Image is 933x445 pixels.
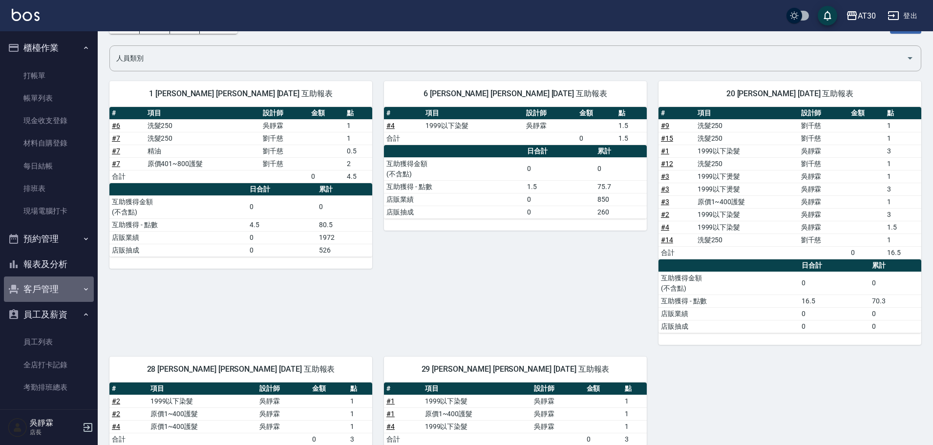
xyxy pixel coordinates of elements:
[112,122,120,129] a: #6
[869,259,921,272] th: 累計
[622,395,647,407] td: 1
[112,160,120,168] a: #7
[348,382,372,395] th: 點
[661,223,669,231] a: #4
[396,89,635,99] span: 6 [PERSON_NAME] [PERSON_NAME] [DATE] 互助報表
[902,50,918,66] button: Open
[317,231,372,244] td: 1972
[384,145,647,219] table: a dense table
[885,221,921,233] td: 1.5
[257,420,310,433] td: 吳靜霖
[799,295,869,307] td: 16.5
[670,89,910,99] span: 20 [PERSON_NAME] [DATE] 互助報表
[396,364,635,374] span: 29 [PERSON_NAME] [PERSON_NAME] [DATE] 互助報表
[884,7,921,25] button: 登出
[112,134,120,142] a: #7
[869,295,921,307] td: 70.3
[148,395,257,407] td: 1999以下染髮
[114,50,902,67] input: 人員名稱
[577,107,616,120] th: 金額
[531,382,584,395] th: 設計師
[869,272,921,295] td: 0
[148,382,257,395] th: 項目
[109,170,145,183] td: 合計
[4,109,94,132] a: 現金收支登錄
[109,382,148,395] th: #
[848,107,885,120] th: 金額
[695,221,799,233] td: 1999以下染髮
[344,170,372,183] td: 4.5
[109,183,372,257] table: a dense table
[799,221,848,233] td: 吳靜霖
[4,331,94,353] a: 員工列表
[695,195,799,208] td: 原價1~400護髮
[869,320,921,333] td: 0
[858,10,876,22] div: AT30
[148,420,257,433] td: 原價1~400護髮
[885,170,921,183] td: 1
[260,145,309,157] td: 劉千慈
[885,132,921,145] td: 1
[344,119,372,132] td: 1
[260,157,309,170] td: 劉千慈
[4,35,94,61] button: 櫃檯作業
[384,157,525,180] td: 互助獲得金額 (不含點)
[247,231,316,244] td: 0
[524,119,577,132] td: 吳靜霖
[310,382,348,395] th: 金額
[344,107,372,120] th: 點
[661,122,669,129] a: #9
[818,6,837,25] button: save
[121,89,360,99] span: 1 [PERSON_NAME] [PERSON_NAME] [DATE] 互助報表
[525,145,595,158] th: 日合計
[8,418,27,437] img: Person
[112,410,120,418] a: #2
[695,132,799,145] td: 洗髮250
[386,423,395,430] a: #4
[661,160,673,168] a: #12
[695,183,799,195] td: 1999以下燙髮
[386,397,395,405] a: #1
[661,185,669,193] a: #3
[386,122,395,129] a: #4
[348,407,372,420] td: 1
[595,145,647,158] th: 累計
[386,410,395,418] a: #1
[661,236,673,244] a: #14
[525,157,595,180] td: 0
[384,180,525,193] td: 互助獲得 - 點數
[885,145,921,157] td: 3
[384,132,423,145] td: 合計
[260,119,309,132] td: 吳靜霖
[4,200,94,222] a: 現場電腦打卡
[658,107,921,259] table: a dense table
[109,244,247,256] td: 店販抽成
[885,246,921,259] td: 16.5
[30,418,80,428] h5: 吳靜霖
[531,407,584,420] td: 吳靜霖
[4,87,94,109] a: 帳單列表
[4,276,94,302] button: 客戶管理
[145,119,260,132] td: 洗髮250
[799,157,848,170] td: 劉千慈
[658,295,799,307] td: 互助獲得 - 點數
[799,119,848,132] td: 劉千慈
[525,180,595,193] td: 1.5
[12,9,40,21] img: Logo
[4,376,94,399] a: 考勤排班總表
[595,180,647,193] td: 75.7
[4,155,94,177] a: 每日結帳
[595,157,647,180] td: 0
[109,107,145,120] th: #
[885,208,921,221] td: 3
[661,134,673,142] a: #15
[799,259,869,272] th: 日合計
[799,132,848,145] td: 劉千慈
[531,420,584,433] td: 吳靜霖
[658,320,799,333] td: 店販抽成
[148,407,257,420] td: 原價1~400護髮
[344,157,372,170] td: 2
[109,218,247,231] td: 互助獲得 - 點數
[112,423,120,430] a: #4
[622,407,647,420] td: 1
